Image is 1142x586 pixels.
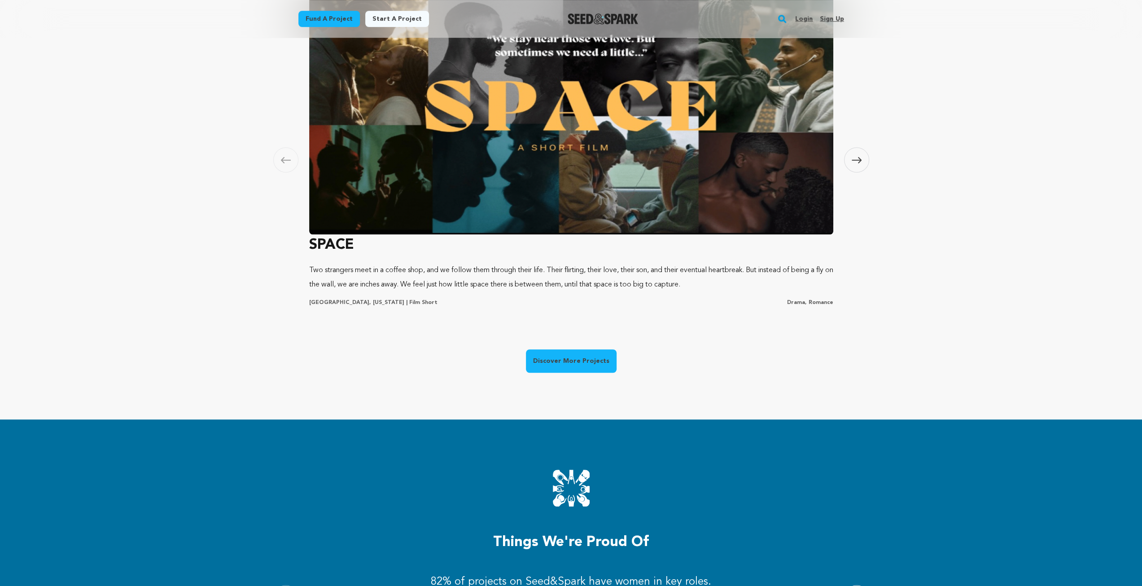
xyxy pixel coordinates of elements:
[787,299,833,306] p: Drama, Romance
[309,300,407,305] span: [GEOGRAPHIC_DATA], [US_STATE] |
[526,349,617,373] a: Discover More Projects
[795,12,813,26] a: Login
[298,532,844,553] h3: Things we're proud of
[309,263,833,292] p: Two strangers meet in a coffee shop, and we follow them through their life. Their flirting, their...
[553,470,590,507] img: Seed&Spark Community Icon
[820,12,844,26] a: Sign up
[568,13,638,24] img: Seed&Spark Logo Dark Mode
[298,11,360,27] a: Fund a project
[568,13,638,24] a: Seed&Spark Homepage
[309,234,833,256] h3: SPACE
[409,300,438,305] span: Film Short
[365,11,429,27] a: Start a project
